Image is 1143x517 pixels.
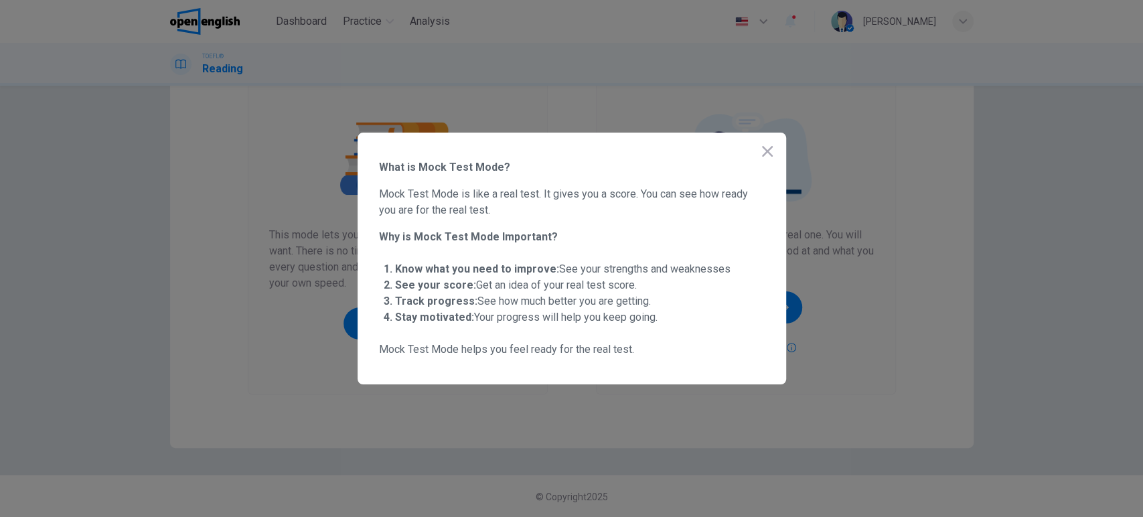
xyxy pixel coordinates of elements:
[395,263,559,275] strong: Know what you need to improve:
[379,342,765,358] span: Mock Test Mode helps you feel ready for the real test.
[379,229,765,245] span: Why is Mock Test Mode Important?
[379,159,765,175] span: What is Mock Test Mode?
[395,279,637,291] span: Get an idea of your real test score.
[395,279,476,291] strong: See your score:
[395,295,477,307] strong: Track progress:
[395,263,731,275] span: See your strengths and weaknesses
[395,311,658,323] span: Your progress will help you keep going.
[379,186,765,218] span: Mock Test Mode is like a real test. It gives you a score. You can see how ready you are for the r...
[395,295,651,307] span: See how much better you are getting.
[395,311,474,323] strong: Stay motivated:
